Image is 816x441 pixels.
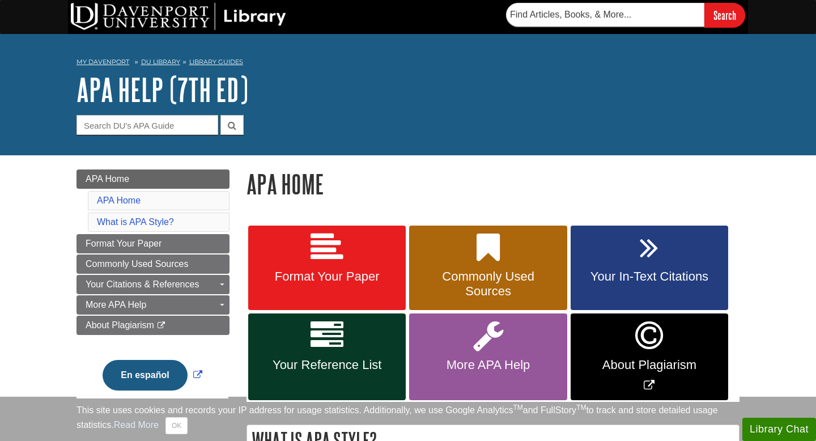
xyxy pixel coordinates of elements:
[76,255,229,274] a: Commonly Used Sources
[86,239,161,248] span: Format Your Paper
[76,295,229,315] a: More APA Help
[141,58,180,66] a: DU Library
[76,72,248,107] a: APA Help (7th Ed)
[409,313,567,400] a: More APA Help
[76,54,739,73] nav: breadcrumb
[76,57,129,67] a: My Davenport
[71,3,286,30] img: DU Library
[704,3,745,27] input: Search
[86,300,146,309] span: More APA Help
[97,217,174,227] a: What is APA Style?
[103,360,187,391] button: En español
[76,169,229,410] div: Guide Page Menu
[248,313,406,400] a: Your Reference List
[257,269,397,284] span: Format Your Paper
[156,322,166,329] i: This link opens in a new window
[86,259,188,269] span: Commonly Used Sources
[579,358,720,372] span: About Plagiarism
[409,226,567,311] a: Commonly Used Sources
[257,358,397,372] span: Your Reference List
[418,269,558,299] span: Commonly Used Sources
[571,226,728,311] a: Your In-Text Citations
[579,269,720,284] span: Your In-Text Citations
[248,226,406,311] a: Format Your Paper
[76,115,218,135] input: Search DU's APA Guide
[97,196,141,205] a: APA Home
[246,169,739,198] h1: APA Home
[76,169,229,189] a: APA Home
[100,370,205,380] a: Link opens in new window
[189,58,243,66] a: Library Guides
[506,3,704,27] input: Find Articles, Books, & More...
[76,234,229,253] a: Format Your Paper
[86,174,129,184] span: APA Home
[86,320,154,330] span: About Plagiarism
[86,279,199,289] span: Your Citations & References
[418,358,558,372] span: More APA Help
[506,3,745,27] form: Searches DU Library's articles, books, and more
[76,275,229,294] a: Your Citations & References
[571,313,728,400] a: Link opens in new window
[742,418,816,441] button: Library Chat
[76,316,229,335] a: About Plagiarism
